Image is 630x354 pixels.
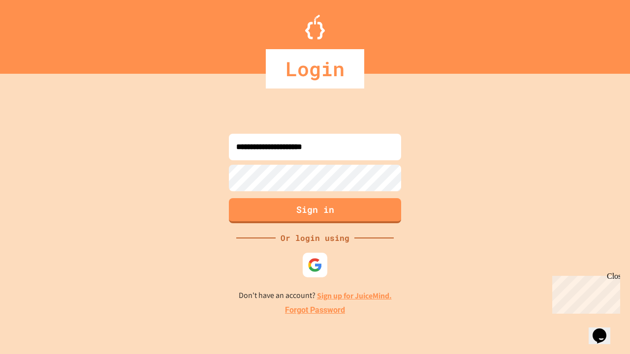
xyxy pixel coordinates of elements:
button: Sign in [229,198,401,223]
img: Logo.svg [305,15,325,39]
a: Forgot Password [285,304,345,316]
div: Or login using [276,232,354,244]
div: Login [266,49,364,88]
iframe: chat widget [548,272,620,314]
div: Chat with us now!Close [4,4,68,62]
a: Sign up for JuiceMind. [317,291,392,301]
img: google-icon.svg [308,258,322,272]
iframe: chat widget [589,315,620,344]
p: Don't have an account? [239,290,392,302]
